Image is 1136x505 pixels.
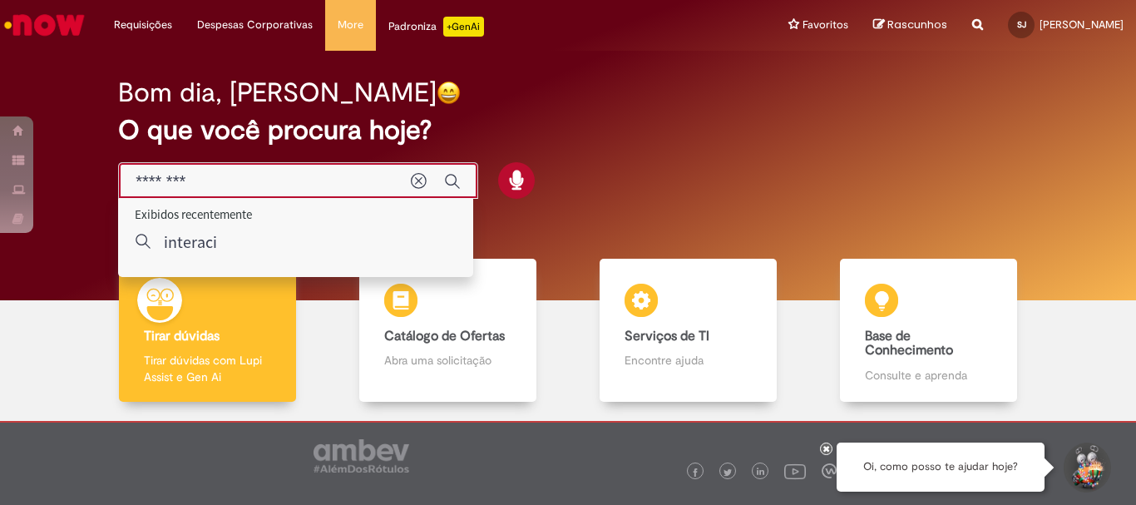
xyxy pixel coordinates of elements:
img: logo_footer_workplace.png [822,463,837,478]
a: Catálogo de Ofertas Abra uma solicitação [328,259,568,403]
img: logo_footer_linkedin.png [757,468,765,478]
p: +GenAi [443,17,484,37]
div: Padroniza [388,17,484,37]
a: Rascunhos [873,17,947,33]
img: logo_footer_twitter.png [724,468,732,477]
h2: Bom dia, [PERSON_NAME] [118,78,437,107]
img: logo_footer_ambev_rotulo_gray.png [314,439,409,473]
p: Encontre ajuda [625,352,751,369]
p: Tirar dúvidas com Lupi Assist e Gen Ai [144,352,270,385]
span: Despesas Corporativas [197,17,313,33]
img: ServiceNow [2,8,87,42]
b: Serviços de TI [625,328,709,344]
a: Tirar dúvidas Tirar dúvidas com Lupi Assist e Gen Ai [87,259,328,403]
b: Base de Conhecimento [865,328,953,359]
p: Abra uma solicitação [384,352,511,369]
b: Catálogo de Ofertas [384,328,505,344]
span: Favoritos [803,17,848,33]
h2: O que você procura hoje? [118,116,1018,145]
span: [PERSON_NAME] [1040,17,1124,32]
span: More [338,17,363,33]
img: logo_footer_youtube.png [784,460,806,482]
b: Tirar dúvidas [144,328,220,344]
p: Consulte e aprenda [865,367,991,384]
img: happy-face.png [437,81,461,105]
span: Rascunhos [887,17,947,32]
span: SJ [1017,19,1026,30]
a: Serviços de TI Encontre ajuda [568,259,808,403]
a: Base de Conhecimento Consulte e aprenda [808,259,1049,403]
span: Requisições [114,17,172,33]
div: Oi, como posso te ajudar hoje? [837,443,1045,492]
button: Iniciar Conversa de Suporte [1061,443,1111,493]
img: logo_footer_facebook.png [691,468,699,477]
